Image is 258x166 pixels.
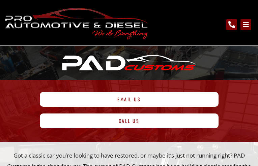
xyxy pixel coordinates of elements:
[240,19,251,30] a: main navigation menu
[117,97,141,102] span: Email Us
[40,113,219,128] a: Call Us
[40,92,219,107] a: Email Us
[119,119,140,123] span: Call Us
[2,7,151,40] img: Logo for "Pro Automotive & Diesel" with a red outline of a car above the text and the slogan "We ...
[226,19,237,30] a: call the shop
[2,7,167,40] a: pro automotive and diesel home page
[60,52,198,74] img: PAD CUSTOMS logo with stylized white text, a red "CUSTOMS," and the outline of a car above the le...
